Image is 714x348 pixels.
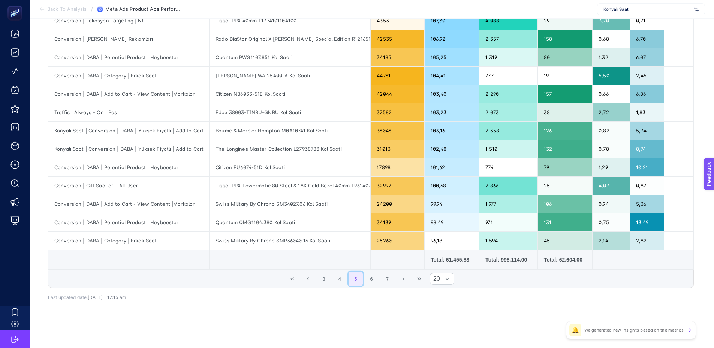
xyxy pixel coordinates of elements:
[569,324,581,336] div: 🔔
[412,272,426,286] button: Last Page
[630,103,664,121] div: 1,83
[301,272,315,286] button: Previous Page
[630,67,664,85] div: 2,45
[425,177,479,195] div: 100,68
[425,122,479,140] div: 103,16
[371,48,424,66] div: 34185
[47,6,87,12] span: Back To Analysis
[48,30,209,48] div: Conversion | [PERSON_NAME] Reklamları
[48,232,209,250] div: Conversion | DABA | Category | Erkek Saat
[593,177,629,195] div: 4,03
[371,12,424,30] div: 4353
[538,103,593,121] div: 38
[630,85,664,103] div: 6,86
[425,140,479,158] div: 102,48
[479,140,537,158] div: 1.510
[48,158,209,176] div: Conversion | DABA | Potential Product | Heybooster
[371,103,424,121] div: 37582
[210,122,370,140] div: Baume & Mercier Hampton M0A10741 Kol Saati
[593,85,629,103] div: 0,66
[630,122,664,140] div: 5,34
[479,67,537,85] div: 777
[479,122,537,140] div: 2.358
[538,85,593,103] div: 157
[593,103,629,121] div: 2,72
[210,140,370,158] div: The Longines Master Collection L27938783 Kol Saati
[48,213,209,231] div: Conversion | DABA | Potential Product | Heybooster
[333,272,347,286] button: 4
[380,272,394,286] button: 7
[544,256,587,263] div: Total: 62.604.00
[425,85,479,103] div: 103,40
[285,272,299,286] button: First Page
[593,158,629,176] div: 1,29
[48,177,209,195] div: Conversion | Çift Saatleri | All User
[48,195,209,213] div: Conversion | DABA | Add to Cart - View Content |Markalar
[210,177,370,195] div: Tissot PRX Powermatic 80 Steel & 18K Gold Bezel 40mm T9314074103101
[479,213,537,231] div: 971
[593,232,629,250] div: 2,14
[593,67,629,85] div: 5,50
[425,103,479,121] div: 103,23
[210,67,370,85] div: [PERSON_NAME] WA.25400-A Kol Saati
[48,140,209,158] div: Konyalı Saat | Conversion | DABA | Yüksek Fiyatlı | Add to Cart
[630,232,664,250] div: 2,82
[396,272,410,286] button: Next Page
[538,195,593,213] div: 106
[538,12,593,30] div: 29
[593,122,629,140] div: 0,82
[479,30,537,48] div: 2.357
[630,140,664,158] div: 8,74
[538,30,593,48] div: 158
[593,213,629,231] div: 0,75
[425,195,479,213] div: 99,94
[593,140,629,158] div: 0,78
[479,195,537,213] div: 1.977
[630,177,664,195] div: 0,87
[371,213,424,231] div: 34139
[210,85,370,103] div: Citizen NB6033-51E Kol Saati
[538,158,593,176] div: 79
[538,140,593,158] div: 132
[630,213,664,231] div: 13,49
[485,256,531,263] div: Total: 998.114.00
[371,67,424,85] div: 44761
[48,294,88,300] span: Last updated date:
[371,122,424,140] div: 36046
[371,140,424,158] div: 31013
[425,213,479,231] div: 98,49
[371,30,424,48] div: 42535
[538,213,593,231] div: 131
[538,48,593,66] div: 80
[88,294,126,300] span: [DATE]・12:15 am
[431,256,473,263] div: Total: 61.455.83
[210,30,370,48] div: Rado DiaStar Original X [PERSON_NAME] Special Edition R12165155
[210,12,370,30] div: Tissot PRX 40mm T1374101104100
[425,232,479,250] div: 96,18
[479,85,537,103] div: 2.290
[538,122,593,140] div: 126
[371,232,424,250] div: 25260
[48,122,209,140] div: Konyalı Saat | Conversion | DABA | Yüksek Fiyatlı | Add to Cart
[48,103,209,121] div: Traffic | Always - On | Post
[584,327,684,333] p: We generated new insights based on the metrics
[593,30,629,48] div: 0,68
[630,48,664,66] div: 6,07
[371,195,424,213] div: 24200
[371,158,424,176] div: 17898
[317,272,331,286] button: 3
[479,177,537,195] div: 2.866
[630,195,664,213] div: 5,36
[371,85,424,103] div: 42044
[210,232,370,250] div: Swiss Military By Chrono SMP36040.16 Kol Saati
[364,272,379,286] button: 6
[425,12,479,30] div: 107,30
[210,103,370,121] div: Edox 38003-TINBU-GNBU Kol Saati
[48,85,209,103] div: Conversion | DABA | Add to Cart - View Content |Markalar
[603,6,691,12] span: Konyalı Saat
[210,213,370,231] div: Quantum QMG1104.380 Kol Saati
[593,12,629,30] div: 3,70
[630,158,664,176] div: 10,21
[425,48,479,66] div: 105,25
[479,48,537,66] div: 1.319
